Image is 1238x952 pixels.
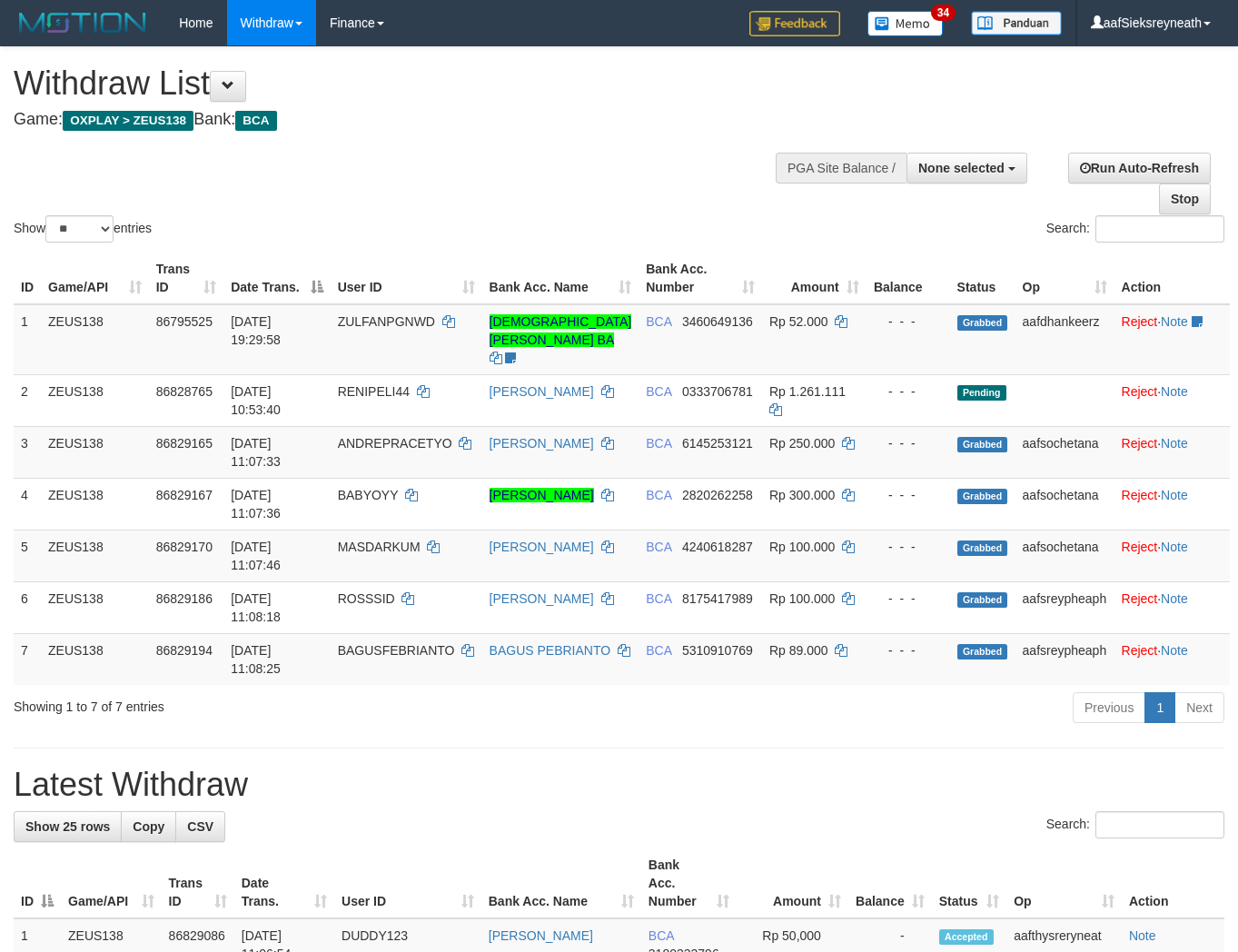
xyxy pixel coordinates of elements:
td: 5 [14,530,41,581]
td: · [1114,374,1230,426]
a: [PERSON_NAME] [490,540,594,554]
span: BCA [646,643,671,658]
td: 4 [14,478,41,530]
img: Button%20Memo.svg [867,11,944,36]
th: Balance [867,253,950,304]
th: User ID: activate to sort column ascending [331,253,482,304]
span: Copy 4240618287 to clipboard [682,540,753,554]
a: Note [1161,488,1188,502]
span: ANDREPRACETYO [338,436,452,451]
th: Bank Acc. Name: activate to sort column ascending [481,848,641,918]
span: [DATE] 11:08:18 [231,591,281,624]
div: PGA Site Balance / [776,153,906,183]
a: [PERSON_NAME] [490,591,594,606]
td: ZEUS138 [41,374,149,426]
td: aafdhankeerz [1015,304,1114,375]
span: 86829165 [156,436,213,451]
th: Trans ID: activate to sort column ascending [149,253,224,304]
span: Copy 8175417989 to clipboard [682,591,753,606]
div: - - - [874,434,943,452]
td: 6 [14,581,41,633]
th: ID: activate to sort column descending [14,848,61,918]
img: Feedback.jpg [749,11,840,36]
a: Next [1174,692,1224,723]
span: Grabbed [957,437,1008,452]
a: Show 25 rows [14,811,122,842]
th: Date Trans.: activate to sort column ascending [234,848,334,918]
th: Game/API: activate to sort column ascending [41,253,149,304]
td: ZEUS138 [41,426,149,478]
span: 86829167 [156,488,213,502]
div: - - - [874,312,943,331]
span: 86828765 [156,384,213,399]
td: 3 [14,426,41,478]
a: 1 [1144,692,1175,723]
span: Copy 5310910769 to clipboard [682,643,753,658]
span: [DATE] 11:07:36 [231,488,281,521]
td: · [1114,304,1230,375]
div: - - - [874,538,943,556]
span: [DATE] 19:29:58 [231,314,281,347]
a: Copy [121,811,176,842]
a: Reject [1122,643,1158,658]
a: Note [1129,928,1156,943]
h4: Game: Bank: [14,111,807,129]
td: · [1114,633,1230,685]
span: Copy 0333706781 to clipboard [682,384,753,399]
span: ROSSSID [338,591,395,606]
a: Reject [1122,540,1158,554]
a: Note [1161,436,1188,451]
div: - - - [874,486,943,504]
span: BCA [646,540,671,554]
th: Trans ID: activate to sort column ascending [162,848,234,918]
a: Note [1161,384,1188,399]
span: BCA [646,384,671,399]
div: - - - [874,590,943,608]
span: Rp 300.000 [769,488,835,502]
span: Copy [133,819,164,834]
span: Copy 3460649136 to clipboard [682,314,753,329]
span: Accepted [939,929,994,945]
td: ZEUS138 [41,633,149,685]
th: Date Trans.: activate to sort column descending [223,253,330,304]
a: Note [1161,314,1188,329]
span: Rp 52.000 [769,314,828,329]
th: Op: activate to sort column ascending [1006,848,1122,918]
span: RENIPELI44 [338,384,410,399]
td: · [1114,478,1230,530]
label: Search: [1046,215,1224,243]
th: Action [1122,848,1224,918]
a: CSV [175,811,225,842]
input: Search: [1095,215,1224,243]
span: Copy 6145253121 to clipboard [682,436,753,451]
div: - - - [874,641,943,659]
button: None selected [906,153,1027,183]
a: Run Auto-Refresh [1068,153,1211,183]
a: Note [1161,643,1188,658]
th: Status [950,253,1015,304]
span: BCA [646,591,671,606]
span: 86829170 [156,540,213,554]
span: Grabbed [957,644,1008,659]
td: 2 [14,374,41,426]
span: [DATE] 11:07:33 [231,436,281,469]
td: aafsreypheaph [1015,633,1114,685]
span: 34 [931,5,956,21]
span: Rp 250.000 [769,436,835,451]
span: 86795525 [156,314,213,329]
span: [DATE] 11:07:46 [231,540,281,572]
span: Rp 100.000 [769,540,835,554]
th: Action [1114,253,1230,304]
label: Search: [1046,811,1224,838]
img: panduan.png [971,11,1062,35]
a: [DEMOGRAPHIC_DATA][PERSON_NAME] BA [490,314,632,347]
span: OXPLAY > ZEUS138 [63,111,193,131]
td: ZEUS138 [41,530,149,581]
a: Note [1161,591,1188,606]
span: 86829194 [156,643,213,658]
td: aafsreypheaph [1015,581,1114,633]
a: [PERSON_NAME] [490,488,594,502]
a: Reject [1122,384,1158,399]
td: · [1114,426,1230,478]
label: Show entries [14,215,152,243]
